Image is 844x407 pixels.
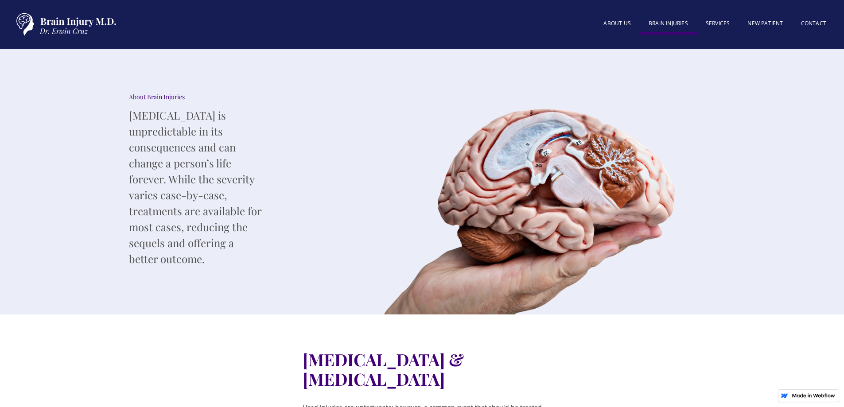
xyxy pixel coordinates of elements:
h1: [MEDICAL_DATA] & [MEDICAL_DATA] [303,350,542,389]
a: home [9,9,120,40]
a: Contact [792,15,835,32]
a: About US [595,15,640,32]
p: [MEDICAL_DATA] is unpredictable in its consequences and can change a person’s life forever. While... [129,107,262,267]
img: Made in Webflow [792,393,835,398]
a: BRAIN INJURIES [640,15,697,35]
a: SERVICES [697,15,739,32]
a: New patient [739,15,792,32]
div: About Brain Injuries [129,93,262,101]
